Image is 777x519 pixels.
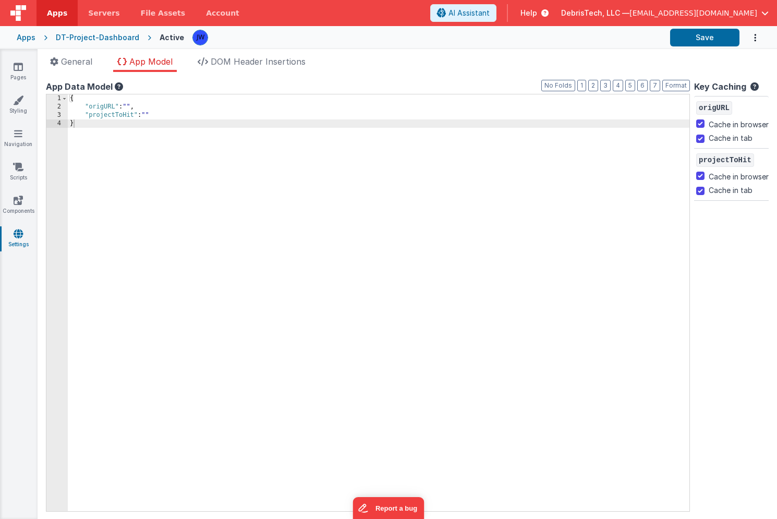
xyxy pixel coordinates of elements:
h4: Key Caching [694,82,746,92]
button: No Folds [541,80,575,91]
span: File Assets [141,8,186,18]
button: Save [670,29,739,46]
button: Format [662,80,690,91]
label: Cache in tab [709,132,752,143]
iframe: Marker.io feedback button [353,497,424,519]
span: origURL [696,101,732,115]
label: Cache in tab [709,185,752,196]
img: 23adb14d0faf661716b67b8c6cad4d07 [193,30,208,45]
div: Apps [17,32,35,43]
button: 5 [625,80,635,91]
span: DebrisTech, LLC — [561,8,629,18]
button: 6 [637,80,648,91]
button: 7 [650,80,660,91]
label: Cache in browser [709,117,769,130]
span: AI Assistant [448,8,490,18]
span: App Model [129,56,173,67]
div: App Data Model [46,80,690,93]
div: Active [160,32,184,43]
div: 3 [46,111,68,119]
span: Servers [88,8,119,18]
button: Options [739,27,760,49]
span: DOM Header Insertions [211,56,306,67]
div: 1 [46,94,68,103]
div: DT-Project-Dashboard [56,32,139,43]
span: [EMAIL_ADDRESS][DOMAIN_NAME] [629,8,757,18]
label: Cache in browser [709,170,769,182]
span: Apps [47,8,67,18]
div: 2 [46,103,68,111]
button: 2 [588,80,598,91]
button: 3 [600,80,611,91]
span: General [61,56,92,67]
div: 4 [46,119,68,128]
button: 1 [577,80,586,91]
span: Help [520,8,537,18]
button: AI Assistant [430,4,496,22]
button: DebrisTech, LLC — [EMAIL_ADDRESS][DOMAIN_NAME] [561,8,769,18]
button: 4 [613,80,623,91]
span: projectToHit [696,153,754,167]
